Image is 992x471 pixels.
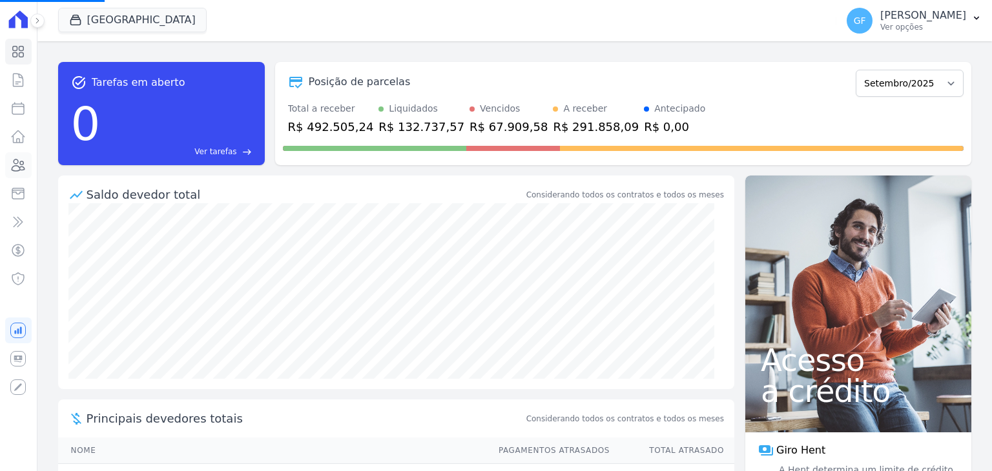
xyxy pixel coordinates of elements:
div: Total a receber [288,102,374,115]
span: a crédito [761,376,956,406]
span: Ver tarefas [194,146,236,157]
a: Ver tarefas east [105,146,251,157]
div: R$ 492.505,24 [288,118,374,135]
div: 0 [71,90,101,157]
th: Nome [58,437,486,464]
div: R$ 132.737,57 [378,118,464,135]
th: Total Atrasado [610,437,734,464]
span: east [242,147,252,157]
div: A receber [563,102,607,115]
button: GF [PERSON_NAME] Ver opções [836,3,992,39]
div: R$ 67.909,58 [470,118,548,135]
div: Saldo devedor total [87,186,524,203]
div: Vencidos [480,102,520,115]
div: Liquidados [389,102,438,115]
p: [PERSON_NAME] [880,9,966,22]
button: [GEOGRAPHIC_DATA] [58,8,207,32]
span: Principais devedores totais [87,410,524,427]
span: GF [854,16,866,25]
p: Ver opções [880,22,966,32]
div: R$ 0,00 [644,118,705,135]
th: Pagamentos Atrasados [486,437,610,464]
div: R$ 291.858,09 [553,118,639,135]
span: Giro Hent [776,443,825,458]
span: Considerando todos os contratos e todos os meses [526,413,724,425]
div: Antecipado [654,102,705,115]
span: Tarefas em aberto [92,75,185,90]
span: task_alt [71,75,87,90]
div: Posição de parcelas [309,74,411,90]
span: Acesso [761,345,956,376]
div: Considerando todos os contratos e todos os meses [526,189,724,201]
